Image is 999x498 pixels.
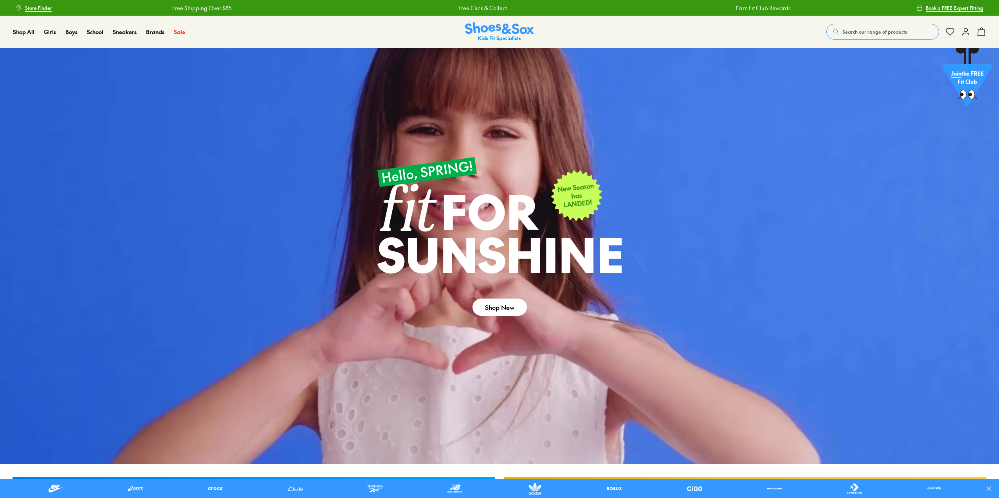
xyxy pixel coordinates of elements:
[44,28,56,36] a: Girls
[942,63,992,92] p: the FREE Fit Club
[826,24,939,40] button: Search our range of products
[842,28,907,35] span: Search our range of products
[113,28,137,36] a: Sneakers
[472,299,527,316] a: Shop New
[16,1,52,15] a: Store Finder
[458,4,506,12] a: Free Click & Collect
[146,28,164,36] a: Brands
[174,28,185,36] a: Sale
[916,1,983,15] a: Book a FREE Expert Fitting
[942,47,992,110] a: Jointhe FREE Fit Club
[87,28,103,36] a: School
[25,4,52,11] span: Store Finder
[736,4,790,12] a: Earn Fit Club Rewards
[951,69,961,77] span: Join
[465,22,534,42] a: Shoes & Sox
[926,4,983,11] span: Book a FREE Expert Fitting
[65,28,78,36] a: Boys
[171,4,231,12] a: Free Shipping Over $85
[13,28,34,36] a: Shop All
[465,22,534,42] img: SNS_Logo_Responsive.svg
